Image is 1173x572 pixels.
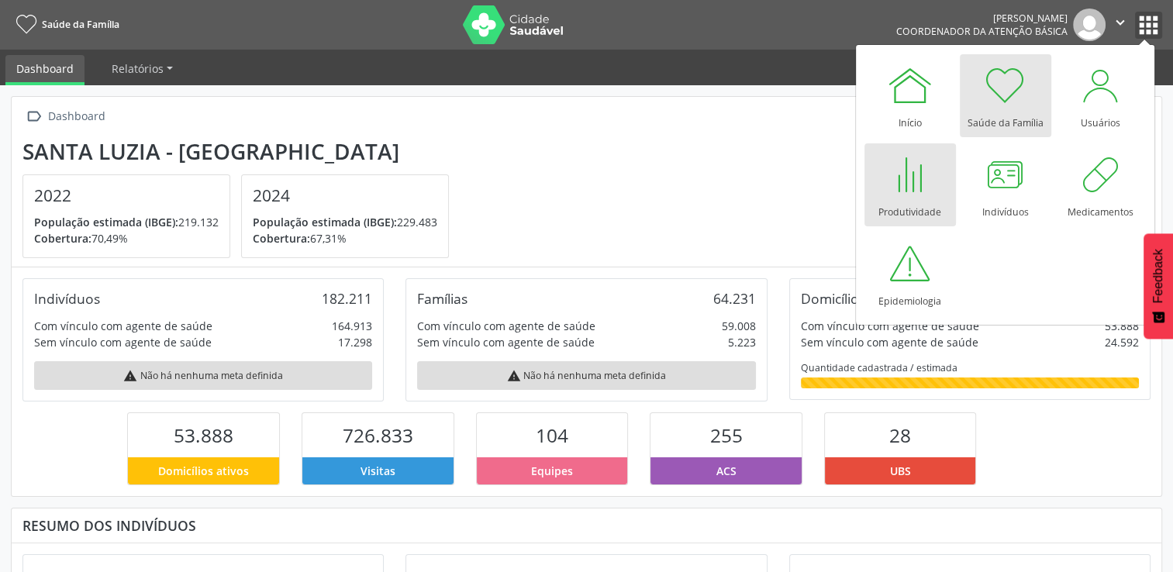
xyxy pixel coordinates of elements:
[716,463,736,479] span: ACS
[417,290,467,307] div: Famílias
[332,318,372,334] div: 164.913
[11,12,119,37] a: Saúde da Família
[253,186,437,205] h4: 2024
[34,231,91,246] span: Cobertura:
[1151,249,1165,303] span: Feedback
[896,12,1068,25] div: [PERSON_NAME]
[713,290,756,307] div: 64.231
[1105,334,1139,350] div: 24.592
[801,290,865,307] div: Domicílios
[174,422,233,448] span: 53.888
[253,231,310,246] span: Cobertura:
[1105,318,1139,334] div: 53.888
[34,215,178,229] span: População estimada (IBGE):
[1106,9,1135,41] button: 
[417,361,755,390] div: Não há nenhuma meta definida
[864,54,956,137] a: Início
[361,463,395,479] span: Visitas
[1112,14,1129,31] i: 
[864,233,956,315] a: Epidemiologia
[34,290,100,307] div: Indivíduos
[864,143,956,226] a: Produtividade
[960,143,1051,226] a: Indivíduos
[728,334,756,350] div: 5.223
[45,105,108,128] div: Dashboard
[112,61,164,76] span: Relatórios
[801,334,978,350] div: Sem vínculo com agente de saúde
[889,422,911,448] span: 28
[22,139,460,164] div: Santa Luzia - [GEOGRAPHIC_DATA]
[1144,233,1173,339] button: Feedback - Mostrar pesquisa
[34,361,372,390] div: Não há nenhuma meta definida
[1055,54,1147,137] a: Usuários
[801,318,979,334] div: Com vínculo com agente de saúde
[709,422,742,448] span: 255
[722,318,756,334] div: 59.008
[531,463,573,479] span: Equipes
[253,215,397,229] span: População estimada (IBGE):
[123,369,137,383] i: warning
[34,186,219,205] h4: 2022
[22,105,45,128] i: 
[101,55,184,82] a: Relatórios
[1135,12,1162,39] button: apps
[158,463,249,479] span: Domicílios ativos
[34,334,212,350] div: Sem vínculo com agente de saúde
[22,105,108,128] a:  Dashboard
[417,334,595,350] div: Sem vínculo com agente de saúde
[343,422,413,448] span: 726.833
[253,230,437,246] p: 67,31%
[42,18,119,31] span: Saúde da Família
[536,422,568,448] span: 104
[253,214,437,230] p: 229.483
[896,25,1068,38] span: Coordenador da Atenção Básica
[34,214,219,230] p: 219.132
[1073,9,1106,41] img: img
[417,318,595,334] div: Com vínculo com agente de saúde
[1055,143,1147,226] a: Medicamentos
[801,361,1139,374] div: Quantidade cadastrada / estimada
[890,463,911,479] span: UBS
[34,318,212,334] div: Com vínculo com agente de saúde
[34,230,219,246] p: 70,49%
[5,55,85,85] a: Dashboard
[507,369,521,383] i: warning
[22,517,1151,534] div: Resumo dos indivíduos
[338,334,372,350] div: 17.298
[960,54,1051,137] a: Saúde da Família
[322,290,372,307] div: 182.211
